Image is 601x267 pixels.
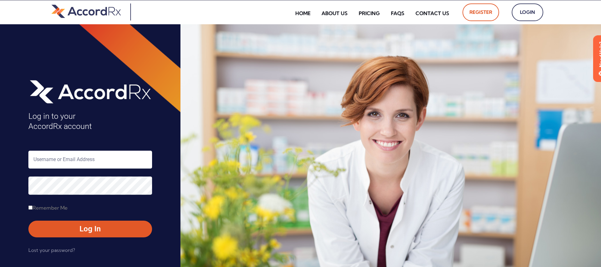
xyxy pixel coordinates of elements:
[463,3,499,21] a: Register
[28,245,75,255] a: Lost your password?
[512,3,543,21] a: Login
[317,6,352,20] a: About Us
[469,7,492,17] span: Register
[28,221,152,237] button: Log In
[28,203,68,213] label: Remember Me
[35,224,146,234] span: Log In
[354,6,385,20] a: Pricing
[51,3,121,19] img: default-logo
[28,78,152,105] img: AccordRx_logo_header_white
[28,151,152,169] input: Username or Email Address
[291,6,315,20] a: Home
[411,6,454,20] a: Contact Us
[519,7,536,17] span: Login
[28,111,152,132] h4: Log in to your AccordRx account
[386,6,409,20] a: FAQs
[28,206,32,210] input: Remember Me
